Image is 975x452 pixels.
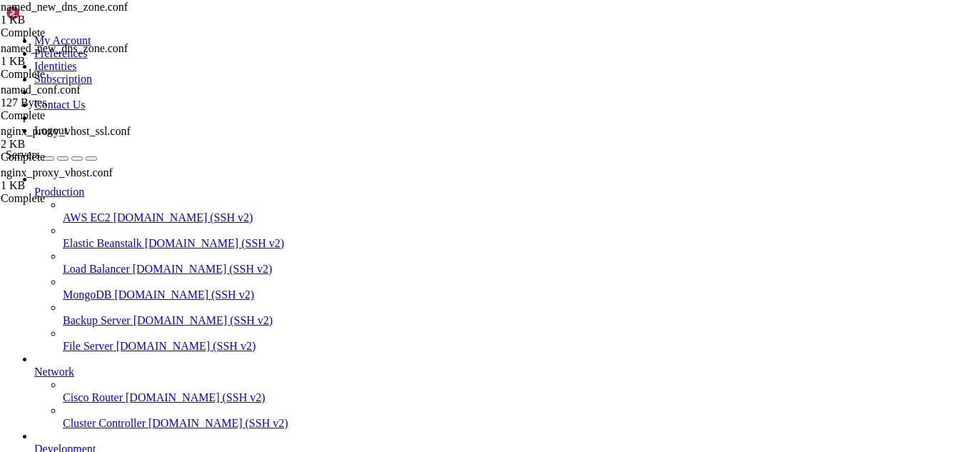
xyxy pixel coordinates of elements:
span: nginx_proxy_vhost.conf [1,166,143,192]
span: named_conf.conf [1,84,143,109]
span: nginx_proxy_vhost.conf [1,166,113,179]
div: Complete [1,192,143,205]
div: 1 KB [1,179,143,192]
span: named_new_dns_zone.conf [1,42,143,68]
div: Complete [1,151,143,164]
span: named_new_dns_zone.conf [1,1,143,26]
span: named_new_dns_zone.conf [1,1,128,13]
span: named_conf.conf [1,84,81,96]
div: 1 KB [1,55,143,68]
div: 1 KB [1,14,143,26]
div: 2 KB [1,138,143,151]
div: Complete [1,109,143,122]
span: nginx_proxy_vhost_ssl.conf [1,125,131,137]
span: named_new_dns_zone.conf [1,42,128,54]
span: nginx_proxy_vhost_ssl.conf [1,125,143,151]
div: Complete [1,26,143,39]
div: 127 Bytes [1,96,143,109]
div: Complete [1,68,143,81]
